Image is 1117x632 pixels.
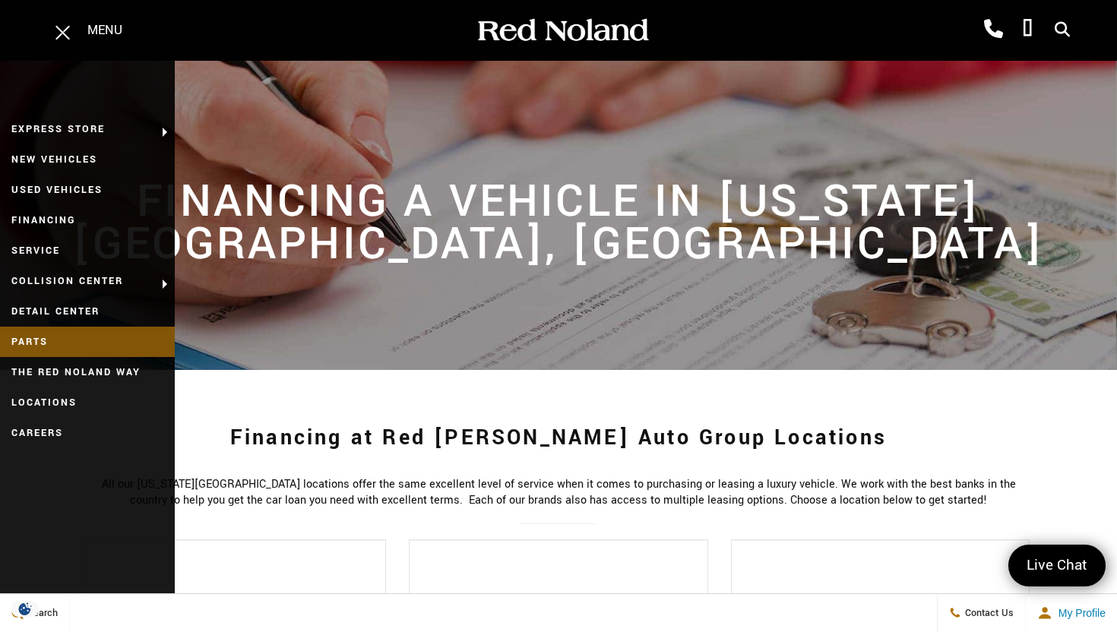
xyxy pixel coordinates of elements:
span: My Profile [1052,607,1106,619]
span: Live Chat [1019,555,1095,576]
img: Red Noland Auto Group [475,17,650,44]
img: Opt-Out Icon [8,601,43,617]
span: Contact Us [961,606,1014,620]
section: Click to Open Cookie Consent Modal [8,601,43,617]
button: Open user profile menu [1026,594,1117,632]
p: All our [US_STATE][GEOGRAPHIC_DATA] locations offer the same excellent level of service when it c... [87,476,1030,508]
a: Live Chat [1008,545,1106,586]
h1: Financing at Red [PERSON_NAME] Auto Group Locations [87,408,1030,469]
h2: Financing a Vehicle in [US_STATE][GEOGRAPHIC_DATA], [GEOGRAPHIC_DATA] [68,166,1050,266]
